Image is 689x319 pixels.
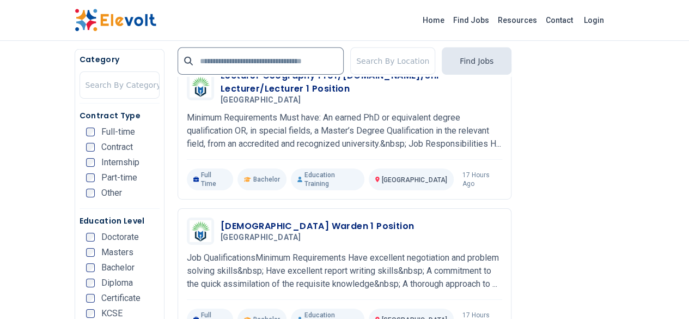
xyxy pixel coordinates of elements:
p: Education Training [291,168,364,190]
input: Contract [86,143,95,152]
span: KCSE [101,309,123,318]
h3: Lecturer Geography Prof/[DOMAIN_NAME]/Snr Lecturer/Lecturer 1 Position [221,69,502,95]
img: Umma University [190,220,211,242]
span: Bachelor [253,175,280,184]
span: Internship [101,158,139,167]
h3: [DEMOGRAPHIC_DATA] Warden 1 Position [221,220,414,233]
h5: Contract Type [80,110,160,121]
img: Umma University [190,76,211,98]
input: Full-time [86,128,95,136]
span: Full-time [101,128,135,136]
input: Other [86,189,95,197]
span: Other [101,189,122,197]
a: Resources [493,11,541,29]
img: Elevolt [75,9,156,32]
span: Doctorate [101,233,139,242]
p: Minimum Requirements Must have: An earned PhD or equivalent degree qualification OR, in special f... [187,111,502,151]
span: Masters [101,248,133,257]
span: Certificate [101,294,141,303]
h5: Category [80,54,160,65]
input: Diploma [86,279,95,287]
input: Doctorate [86,233,95,242]
span: [GEOGRAPHIC_DATA] [221,95,301,105]
button: Find Jobs [442,47,511,75]
span: [GEOGRAPHIC_DATA] [382,176,447,184]
p: Job QualificationsMinimum Requirements Have excellent negotiation and problem solving skills&nbsp... [187,251,502,291]
p: Full Time [187,168,233,190]
a: Login [577,9,611,31]
input: Bachelor [86,263,95,272]
a: Umma UniversityLecturer Geography Prof/[DOMAIN_NAME]/Snr Lecturer/Lecturer 1 Position[GEOGRAPHIC_... [187,69,502,191]
span: [GEOGRAPHIC_DATA] [221,233,301,243]
input: Part-time [86,173,95,182]
input: Internship [86,158,95,167]
p: 17 hours ago [462,171,503,188]
input: Certificate [86,294,95,303]
iframe: Chat Widget [635,267,689,319]
span: Bachelor [101,263,135,272]
a: Home [418,11,449,29]
input: Masters [86,248,95,257]
a: Find Jobs [449,11,493,29]
a: Contact [541,11,577,29]
span: Part-time [101,173,137,182]
span: Contract [101,143,133,152]
input: KCSE [86,309,95,318]
span: Diploma [101,279,133,287]
h5: Education Level [80,215,160,226]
